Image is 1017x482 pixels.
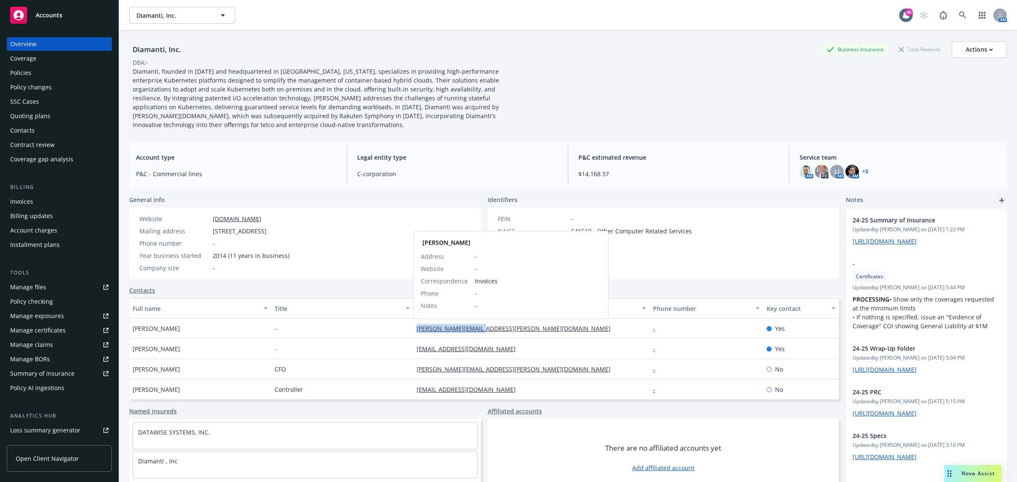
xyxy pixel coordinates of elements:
[954,7,971,24] a: Search
[213,251,289,260] span: 2014 (11 years in business)
[136,11,210,20] span: Diamanti, Inc.
[275,304,400,313] div: Title
[417,365,617,373] a: [PERSON_NAME][EMAIL_ADDRESS][PERSON_NAME][DOMAIN_NAME]
[853,295,889,303] strong: PROCESSING
[475,264,601,273] span: -
[853,259,978,268] span: -
[7,269,112,277] div: Tools
[7,52,112,65] a: Coverage
[7,80,112,94] a: Policy changes
[775,385,783,394] span: No
[10,209,53,223] div: Billing updates
[498,214,568,223] div: FEIN
[7,280,112,294] a: Manage files
[905,8,913,16] div: 46
[775,324,785,333] span: Yes
[213,239,215,248] span: -
[944,465,1002,482] button: Nova Assist
[853,409,917,417] a: [URL][DOMAIN_NAME]
[7,152,112,166] a: Coverage gap analysis
[7,138,112,152] a: Contract review
[915,7,932,24] a: Start snowing
[853,431,978,440] span: 24-25 Specs
[7,309,112,323] a: Manage exposures
[10,424,81,437] div: Loss summary generator
[422,238,470,247] strong: [PERSON_NAME]
[961,470,995,477] span: Nova Assist
[7,124,112,137] a: Contacts
[129,7,235,24] button: Diamanti, Inc.
[10,238,60,252] div: Installment plans
[213,227,267,235] span: [STREET_ADDRESS]
[7,352,112,366] a: Manage BORs
[488,195,517,204] span: Identifiers
[10,338,53,352] div: Manage claims
[421,252,444,261] span: Address
[846,195,863,205] span: Notes
[653,304,750,313] div: Phone number
[7,37,112,51] a: Overview
[653,324,662,332] a: -
[138,457,178,465] a: Diamanti , Inc
[7,3,112,27] a: Accounts
[133,344,180,353] span: [PERSON_NAME]
[271,298,413,319] button: Title
[997,195,1007,205] a: add
[763,298,839,319] button: Key contact
[133,385,180,394] span: [PERSON_NAME]
[139,227,209,235] div: Mailing address
[775,344,785,353] span: Yes
[7,238,112,252] a: Installment plans
[133,304,258,313] div: Full name
[421,277,468,285] span: Correspondence
[845,165,859,178] img: photo
[139,263,209,272] div: Company size
[10,124,35,137] div: Contacts
[605,443,721,453] span: There are no affiliated accounts yet
[10,95,39,108] div: SSC Cases
[846,209,1007,252] div: 24-25 Summary of InsuranceUpdatedby [PERSON_NAME] on [DATE] 1:23 PM[URL][DOMAIN_NAME]
[16,454,79,463] span: Open Client Navigator
[10,80,52,94] div: Policy changes
[475,289,601,298] span: -
[846,381,1007,424] div: 24-25 PRCUpdatedby [PERSON_NAME] on [DATE] 5:15 PM[URL][DOMAIN_NAME]
[853,344,978,353] span: 24-25 Wrap-Up Folder
[475,301,601,310] span: -
[357,169,558,178] span: C-corporation
[133,324,180,333] span: [PERSON_NAME]
[7,66,112,80] a: Policies
[7,209,112,223] a: Billing updates
[417,385,522,393] a: [EMAIL_ADDRESS][DOMAIN_NAME]
[475,277,601,285] span: Invoices
[10,367,75,380] div: Summary of insurance
[834,167,839,176] span: LI
[853,388,978,396] span: 24-25 PRC
[129,195,165,204] span: General info
[36,12,62,19] span: Accounts
[578,169,779,178] span: $14,168.37
[275,324,277,333] span: -
[10,138,55,152] div: Contract review
[417,345,522,353] a: [EMAIL_ADDRESS][DOMAIN_NAME]
[856,273,883,280] span: Certificates
[7,412,112,420] div: Analytics hub
[853,398,1000,405] span: Updated by [PERSON_NAME] on [DATE] 5:15 PM
[138,428,210,436] a: DATAWISE SYSTEMS, INC.
[10,195,33,208] div: Invoices
[129,298,271,319] button: Full name
[10,224,57,237] div: Account charges
[498,227,568,235] div: NAICS
[966,42,993,58] div: Actions
[650,298,763,319] button: Phone number
[129,407,177,416] a: Named insureds
[653,365,662,373] a: -
[10,295,53,308] div: Policy checking
[136,169,336,178] span: P&C - Commercial lines
[653,385,662,393] a: -
[7,224,112,237] a: Account charges
[10,309,64,323] div: Manage exposures
[488,407,542,416] a: Affiliated accounts
[7,324,112,337] a: Manage certificates
[853,366,917,374] a: [URL][DOMAIN_NAME]
[7,183,112,191] div: Billing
